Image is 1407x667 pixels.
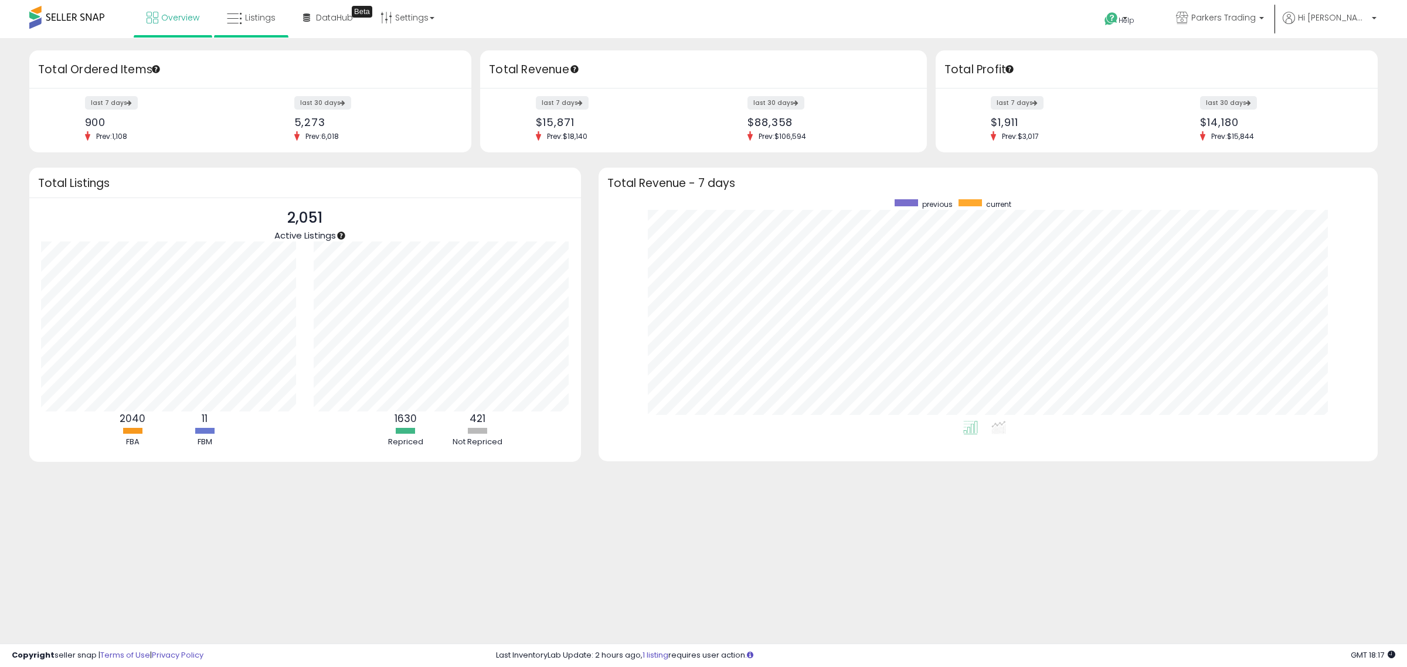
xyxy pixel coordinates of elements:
div: FBM [169,437,240,448]
label: last 7 days [536,96,589,110]
span: Parkers Trading [1191,12,1256,23]
h3: Total Ordered Items [38,62,463,78]
div: 5,273 [294,116,451,128]
h3: Total Listings [38,179,572,188]
span: Prev: 1,108 [90,131,133,141]
span: DataHub [316,12,353,23]
div: Tooltip anchor [1004,64,1015,74]
div: Tooltip anchor [352,6,372,18]
b: 11 [202,411,208,426]
span: Hi [PERSON_NAME] [1298,12,1368,23]
span: previous [922,199,953,209]
label: last 30 days [1200,96,1257,110]
span: Prev: $106,594 [753,131,812,141]
h3: Total Profit [944,62,1369,78]
h3: Total Revenue - 7 days [607,179,1369,188]
div: $1,911 [991,116,1148,128]
label: last 7 days [85,96,138,110]
a: Help [1095,3,1157,38]
div: Tooltip anchor [151,64,161,74]
span: Prev: $3,017 [996,131,1045,141]
span: Prev: $15,844 [1205,131,1260,141]
b: 421 [470,411,485,426]
span: Listings [245,12,276,23]
b: 1630 [395,411,417,426]
i: Get Help [1104,12,1119,26]
div: 900 [85,116,242,128]
div: Tooltip anchor [336,230,346,241]
div: $15,871 [536,116,695,128]
div: $88,358 [747,116,906,128]
span: Prev: $18,140 [541,131,593,141]
b: 2040 [120,411,145,426]
div: Repriced [371,437,441,448]
span: current [986,199,1011,209]
label: last 30 days [294,96,351,110]
label: last 30 days [747,96,804,110]
div: Tooltip anchor [569,64,580,74]
p: 2,051 [274,207,336,229]
div: Not Repriced [443,437,513,448]
span: Help [1119,15,1134,25]
span: Active Listings [274,229,336,241]
span: Prev: 6,018 [300,131,345,141]
a: Hi [PERSON_NAME] [1283,12,1377,38]
h3: Total Revenue [489,62,918,78]
span: Overview [161,12,199,23]
div: FBA [97,437,168,448]
label: last 7 days [991,96,1044,110]
div: $14,180 [1200,116,1357,128]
